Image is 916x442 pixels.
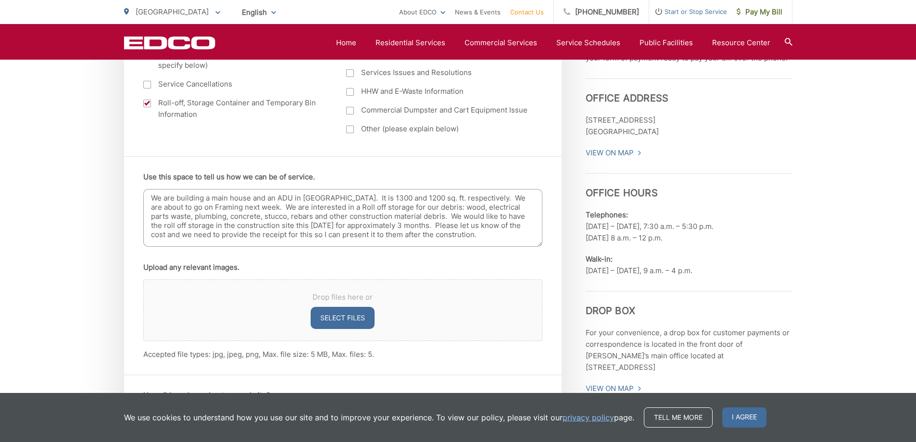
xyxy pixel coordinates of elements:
a: Commercial Services [464,37,537,49]
label: Other (please explain below) [346,123,530,135]
label: How did you hear about our website? [143,391,270,400]
a: News & Events [455,6,501,18]
b: Walk-in: [586,254,613,264]
span: [GEOGRAPHIC_DATA] [136,7,209,16]
a: Residential Services [376,37,445,49]
span: Pay My Bill [737,6,782,18]
a: About EDCO [399,6,445,18]
h3: Office Hours [586,173,792,199]
a: Public Facilities [640,37,693,49]
a: View On Map [586,383,642,394]
a: Tell me more [644,407,713,428]
button: select files, upload any relevant images. [311,307,375,329]
label: Use this space to tell us how we can be of service. [143,173,315,181]
span: Drop files here or [155,291,530,303]
a: View On Map [586,147,642,159]
label: Services Issues and Resolutions [346,67,530,78]
label: Service Cancellations [143,78,327,90]
h3: Drop Box [586,291,792,316]
label: Extra Waste and/or Recycling Pick-ups (please specify below) [143,48,327,71]
span: English [235,4,283,21]
h3: Office Address [586,78,792,104]
a: EDCD logo. Return to the homepage. [124,36,215,50]
p: [DATE] – [DATE], 7:30 a.m. – 5:30 p.m. [DATE] 8 a.m. – 12 p.m. [586,209,792,244]
label: HHW and E-Waste Information [346,86,530,97]
p: For your convenience, a drop box for customer payments or correspondence is located in the front ... [586,327,792,373]
span: I agree [722,407,766,428]
a: Service Schedules [556,37,620,49]
p: [DATE] – [DATE], 9 a.m. – 4 p.m. [586,253,792,277]
label: Roll-off, Storage Container and Temporary Bin Information [143,97,327,120]
a: privacy policy [563,412,614,423]
p: [STREET_ADDRESS] [GEOGRAPHIC_DATA] [586,114,792,138]
a: Resource Center [712,37,770,49]
a: Contact Us [510,6,544,18]
label: Upload any relevant images. [143,263,239,272]
p: We use cookies to understand how you use our site and to improve your experience. To view our pol... [124,412,634,423]
span: Accepted file types: jpg, jpeg, png, Max. file size: 5 MB, Max. files: 5. [143,350,374,359]
b: Telephones: [586,210,628,219]
label: Commercial Dumpster and Cart Equipment Issue [346,104,530,116]
a: Home [336,37,356,49]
